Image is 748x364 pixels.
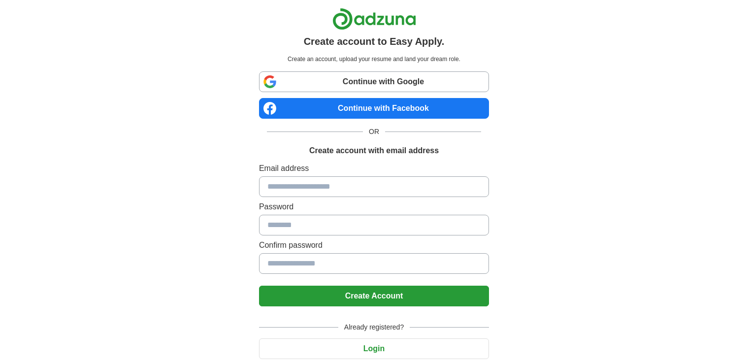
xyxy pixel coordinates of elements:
[259,239,489,251] label: Confirm password
[261,55,487,64] p: Create an account, upload your resume and land your dream role.
[259,286,489,306] button: Create Account
[259,338,489,359] button: Login
[363,127,385,137] span: OR
[304,34,445,49] h1: Create account to Easy Apply.
[332,8,416,30] img: Adzuna logo
[259,344,489,353] a: Login
[259,98,489,119] a: Continue with Facebook
[338,322,410,332] span: Already registered?
[309,145,439,157] h1: Create account with email address
[259,163,489,174] label: Email address
[259,201,489,213] label: Password
[259,71,489,92] a: Continue with Google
